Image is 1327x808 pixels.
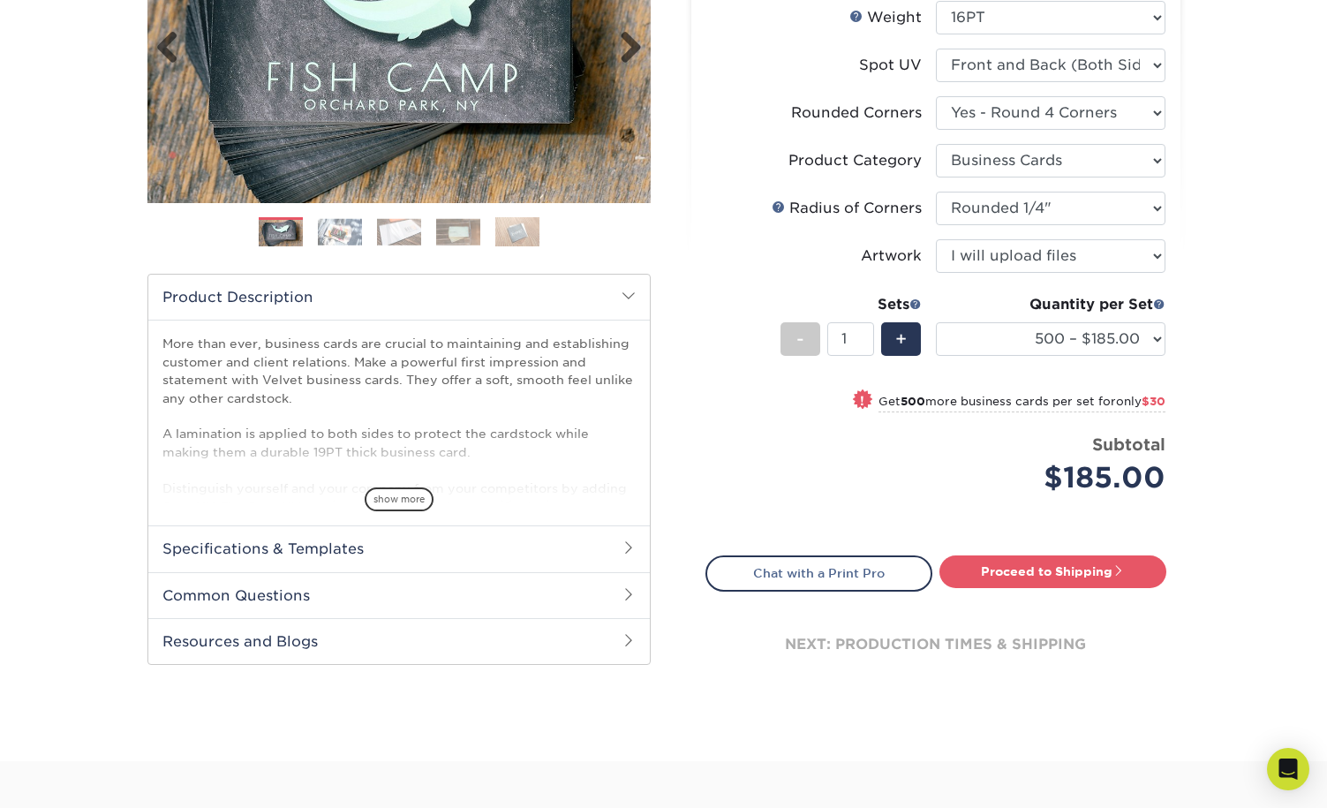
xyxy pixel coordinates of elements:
[936,294,1165,315] div: Quantity per Set
[780,294,922,315] div: Sets
[148,525,650,571] h2: Specifications & Templates
[705,555,932,591] a: Chat with a Print Pro
[162,335,636,623] p: More than ever, business cards are crucial to maintaining and establishing customer and client re...
[148,275,650,320] h2: Product Description
[796,326,804,352] span: -
[939,555,1166,587] a: Proceed to Shipping
[259,211,303,255] img: Business Cards 01
[377,218,421,245] img: Business Cards 03
[849,7,922,28] div: Weight
[878,395,1165,412] small: Get more business cards per set for
[148,572,650,618] h2: Common Questions
[788,150,922,171] div: Product Category
[772,198,922,219] div: Radius of Corners
[148,618,650,664] h2: Resources and Blogs
[791,102,922,124] div: Rounded Corners
[949,457,1165,499] div: $185.00
[861,245,922,267] div: Artwork
[365,487,434,511] span: show more
[1092,434,1165,454] strong: Subtotal
[705,592,1166,698] div: next: production times & shipping
[318,218,362,245] img: Business Cards 02
[859,55,922,76] div: Spot UV
[901,395,925,408] strong: 500
[1267,748,1309,790] div: Open Intercom Messenger
[1116,395,1165,408] span: only
[495,216,539,247] img: Business Cards 05
[860,391,864,410] span: !
[1142,395,1165,408] span: $30
[436,218,480,245] img: Business Cards 04
[895,326,907,352] span: +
